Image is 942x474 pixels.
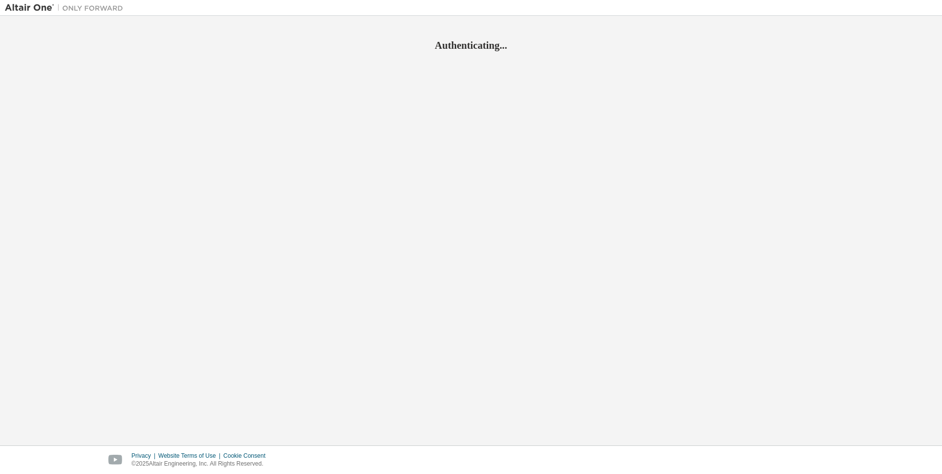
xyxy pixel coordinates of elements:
img: youtube.svg [108,455,123,465]
div: Website Terms of Use [158,452,223,460]
img: Altair One [5,3,128,13]
div: Privacy [132,452,158,460]
h2: Authenticating... [5,39,937,52]
p: © 2025 Altair Engineering, Inc. All Rights Reserved. [132,460,271,468]
div: Cookie Consent [223,452,271,460]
